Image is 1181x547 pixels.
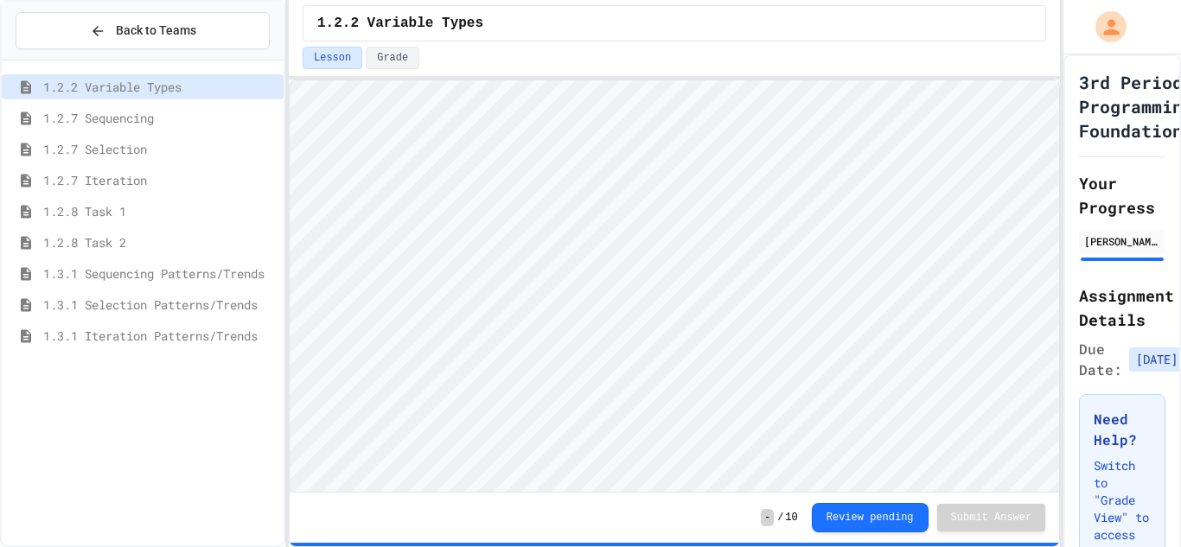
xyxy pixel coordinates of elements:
[43,264,277,283] span: 1.3.1 Sequencing Patterns/Trends
[366,47,419,69] button: Grade
[785,511,797,525] span: 10
[116,22,196,40] span: Back to Teams
[951,511,1032,525] span: Submit Answer
[1079,283,1165,332] h2: Assignment Details
[303,47,362,69] button: Lesson
[43,171,277,189] span: 1.2.7 Iteration
[43,202,277,220] span: 1.2.8 Task 1
[937,504,1046,531] button: Submit Answer
[43,140,277,158] span: 1.2.7 Selection
[43,296,277,314] span: 1.3.1 Selection Patterns/Trends
[317,13,483,34] span: 1.2.2 Variable Types
[812,503,929,532] button: Review pending
[43,233,277,251] span: 1.2.8 Task 2
[43,78,277,96] span: 1.2.2 Variable Types
[761,509,774,526] span: -
[1094,409,1151,450] h3: Need Help?
[16,12,270,49] button: Back to Teams
[777,511,783,525] span: /
[43,327,277,345] span: 1.3.1 Iteration Patterns/Trends
[1084,233,1160,249] div: [PERSON_NAME]
[1077,7,1131,47] div: My Account
[1079,339,1122,380] span: Due Date:
[43,109,277,127] span: 1.2.7 Sequencing
[290,80,1059,492] iframe: Snap! Programming Environment
[1079,171,1165,219] h2: Your Progress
